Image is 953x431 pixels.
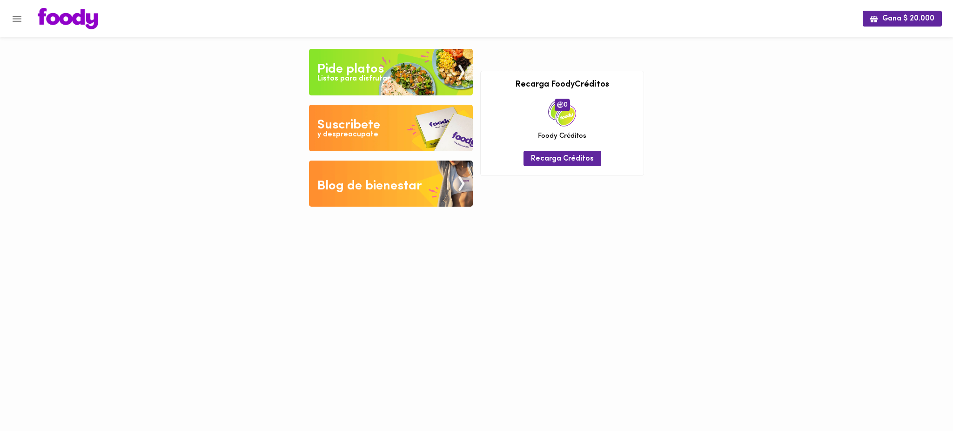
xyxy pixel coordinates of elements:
[317,116,380,135] div: Suscribete
[309,105,473,151] img: Disfruta bajar de peso
[6,7,28,30] button: Menu
[899,377,944,422] iframe: Messagebird Livechat Widget
[309,49,473,95] img: Pide un Platos
[531,155,594,163] span: Recarga Créditos
[488,81,637,90] h3: Recarga FoodyCréditos
[317,177,422,195] div: Blog de bienestar
[309,161,473,207] img: Blog de bienestar
[523,151,601,166] button: Recarga Créditos
[538,131,586,141] span: Foody Créditos
[863,11,942,26] button: Gana $ 20.000
[557,101,564,108] img: foody-creditos.png
[555,99,570,111] span: 0
[38,8,98,29] img: logo.png
[317,60,384,79] div: Pide platos
[317,129,378,140] div: y despreocupate
[870,14,934,23] span: Gana $ 20.000
[548,99,576,127] img: credits-package.png
[317,74,390,84] div: Listos para disfrutar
